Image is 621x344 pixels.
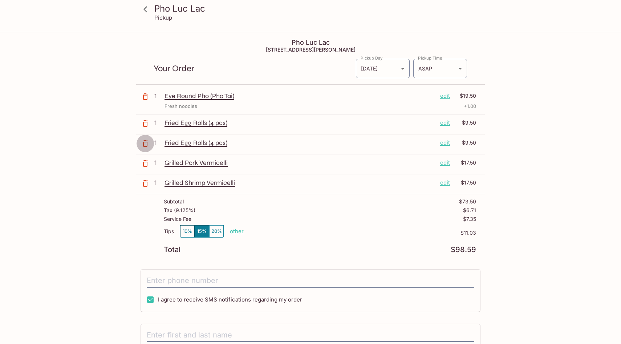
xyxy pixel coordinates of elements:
[164,207,195,213] p: Tax ( 9.125% )
[459,199,476,205] p: $73.50
[463,207,476,213] p: $6.71
[440,119,450,127] p: edit
[209,225,224,237] button: 20%
[413,59,467,78] div: ASAP
[154,14,172,21] p: Pickup
[195,225,209,237] button: 15%
[154,119,162,127] p: 1
[454,119,476,127] p: $9.50
[454,139,476,147] p: $9.50
[464,103,476,110] p: + 1.00
[154,3,479,14] h3: Pho Luc Lac
[165,92,434,100] p: Eye Round Pho (Pho Tai)
[154,65,356,72] p: Your Order
[147,328,474,342] input: Enter first and last name
[158,296,302,303] span: I agree to receive SMS notifications regarding my order
[440,139,450,147] p: edit
[440,179,450,187] p: edit
[165,159,434,167] p: Grilled Pork Vermicelli
[164,216,191,222] p: Service Fee
[136,39,485,46] h4: Pho Luc Lac
[164,228,174,234] p: Tips
[230,228,244,235] button: other
[454,159,476,167] p: $17.50
[136,46,485,53] h5: [STREET_ADDRESS][PERSON_NAME]
[154,179,162,187] p: 1
[165,139,434,147] p: Fried Egg Rolls (4 pcs)
[440,159,450,167] p: edit
[180,225,195,237] button: 10%
[147,274,474,288] input: Enter phone number
[463,216,476,222] p: $7.35
[418,55,442,61] label: Pickup Time
[164,246,180,253] p: Total
[440,92,450,100] p: edit
[154,159,162,167] p: 1
[451,246,476,253] p: $98.59
[356,59,410,78] div: [DATE]
[244,230,476,236] p: $11.03
[165,103,197,110] p: Fresh noodles
[154,139,162,147] p: 1
[165,179,434,187] p: Grilled Shrimp Vermicelli
[454,92,476,100] p: $19.50
[361,55,382,61] label: Pickup Day
[454,179,476,187] p: $17.50
[164,199,184,205] p: Subtotal
[165,119,434,127] p: Fried Egg Rolls (4 pcs)
[154,92,162,100] p: 1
